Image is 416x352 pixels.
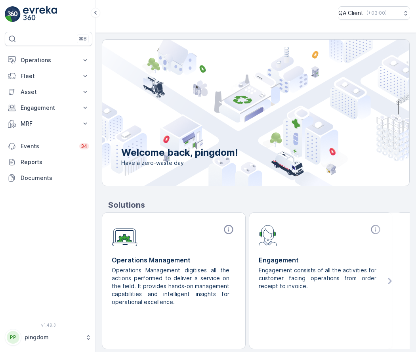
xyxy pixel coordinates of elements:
[259,224,277,246] img: module-icon
[121,159,238,167] span: Have a zero-waste day
[259,255,383,265] p: Engagement
[338,9,363,17] p: QA Client
[366,10,387,16] p: ( +03:00 )
[5,84,92,100] button: Asset
[112,266,229,306] p: Operations Management digitises all the actions performed to deliver a service on the field. It p...
[81,143,88,149] p: 34
[121,146,238,159] p: Welcome back, pingdom!
[5,6,21,22] img: logo
[108,199,410,211] p: Solutions
[21,104,76,112] p: Engagement
[338,6,410,20] button: QA Client(+03:00)
[5,323,92,327] span: v 1.49.3
[25,333,81,341] p: pingdom
[21,120,76,128] p: MRF
[21,88,76,96] p: Asset
[5,52,92,68] button: Operations
[259,266,376,290] p: Engagement consists of all the activities for customer facing operations from order receipt to in...
[23,6,57,22] img: logo_light-DOdMpM7g.png
[112,255,236,265] p: Operations Management
[112,224,137,247] img: module-icon
[5,116,92,132] button: MRF
[21,158,89,166] p: Reports
[5,68,92,84] button: Fleet
[21,174,89,182] p: Documents
[79,36,87,42] p: ⌘B
[21,142,74,150] p: Events
[5,170,92,186] a: Documents
[67,40,409,186] img: city illustration
[5,329,92,346] button: PPpingdom
[5,138,92,154] a: Events34
[5,100,92,116] button: Engagement
[7,331,19,344] div: PP
[21,72,76,80] p: Fleet
[5,154,92,170] a: Reports
[21,56,76,64] p: Operations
